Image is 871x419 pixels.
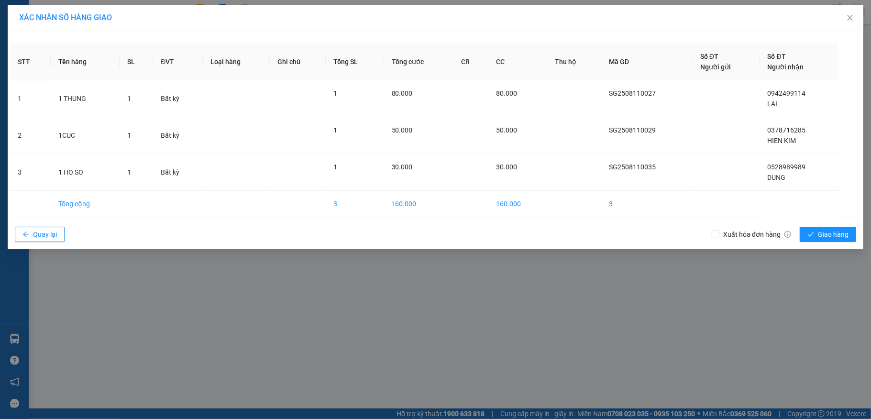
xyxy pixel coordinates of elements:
[384,191,453,217] td: 160.000
[768,126,806,134] span: 0378716285
[700,63,731,71] span: Người gửi
[15,227,65,242] button: arrow-leftQuay lại
[127,95,131,102] span: 1
[10,154,51,191] td: 3
[837,5,863,32] button: Close
[719,229,795,240] span: Xuất hóa đơn hàng
[203,44,269,80] th: Loại hàng
[326,44,384,80] th: Tổng SL
[768,100,778,108] span: LAI
[800,227,856,242] button: checkGiao hàng
[392,126,413,134] span: 50.000
[807,231,814,239] span: check
[120,44,153,80] th: SL
[10,117,51,154] td: 2
[333,89,337,97] span: 1
[768,89,806,97] span: 0942499114
[80,36,132,44] b: [DOMAIN_NAME]
[601,44,693,80] th: Mã GD
[768,137,796,144] span: HIEN KIM
[19,13,112,22] span: XÁC NHẬN SỐ HÀNG GIAO
[127,168,131,176] span: 1
[609,126,656,134] span: SG2508110029
[270,44,326,80] th: Ghi chú
[12,62,54,107] b: [PERSON_NAME]
[488,191,547,217] td: 160.000
[392,163,413,171] span: 30.000
[127,132,131,139] span: 1
[333,163,337,171] span: 1
[768,174,786,181] span: DUNG
[153,117,203,154] td: Bất kỳ
[10,44,51,80] th: STT
[768,163,806,171] span: 0528989989
[153,154,203,191] td: Bất kỳ
[700,53,718,60] span: Số ĐT
[784,231,791,238] span: info-circle
[22,231,29,239] span: arrow-left
[51,191,120,217] td: Tổng cộng
[51,154,120,191] td: 1 HO SO
[104,12,127,35] img: logo.jpg
[153,80,203,117] td: Bất kỳ
[51,117,120,154] td: 1CUC
[609,89,656,97] span: SG2508110027
[488,44,547,80] th: CC
[326,191,384,217] td: 3
[33,229,57,240] span: Quay lại
[496,163,517,171] span: 30.000
[392,89,413,97] span: 80.000
[547,44,601,80] th: Thu hộ
[609,163,656,171] span: SG2508110035
[333,126,337,134] span: 1
[768,63,804,71] span: Người nhận
[10,80,51,117] td: 1
[818,229,849,240] span: Giao hàng
[496,89,517,97] span: 80.000
[62,14,92,92] b: BIÊN NHẬN GỬI HÀNG HÓA
[496,126,517,134] span: 50.000
[51,44,120,80] th: Tên hàng
[384,44,453,80] th: Tổng cước
[51,80,120,117] td: 1 THUNG
[846,14,854,22] span: close
[601,191,693,217] td: 3
[153,44,203,80] th: ĐVT
[453,44,488,80] th: CR
[80,45,132,57] li: (c) 2017
[768,53,786,60] span: Số ĐT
